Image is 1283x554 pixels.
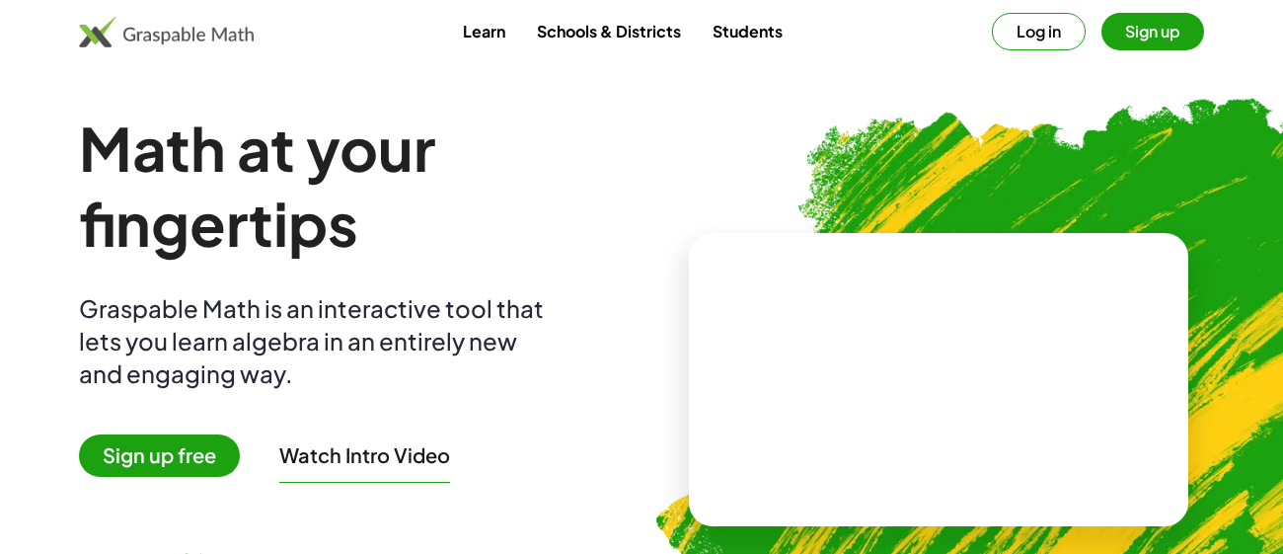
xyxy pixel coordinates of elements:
h1: Math at your fingertips [79,111,610,261]
video: What is this? This is dynamic math notation. Dynamic math notation plays a central role in how Gr... [791,305,1087,453]
button: Watch Intro Video [279,442,450,468]
a: Learn [447,13,521,49]
a: Students [697,13,798,49]
button: Sign up [1101,13,1204,50]
button: Log in [992,13,1086,50]
a: Schools & Districts [521,13,697,49]
div: Graspable Math is an interactive tool that lets you learn algebra in an entirely new and engaging... [79,292,553,390]
span: Sign up free [79,435,240,477]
